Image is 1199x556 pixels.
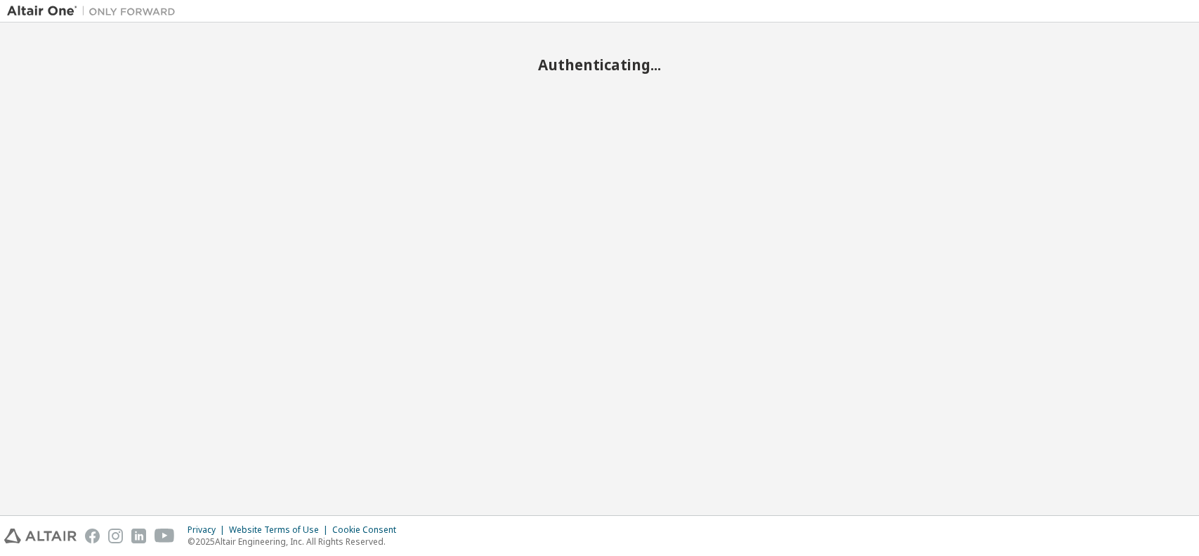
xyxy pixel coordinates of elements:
[155,529,175,543] img: youtube.svg
[7,56,1192,74] h2: Authenticating...
[188,536,405,548] p: © 2025 Altair Engineering, Inc. All Rights Reserved.
[7,4,183,18] img: Altair One
[229,524,332,536] div: Website Terms of Use
[332,524,405,536] div: Cookie Consent
[108,529,123,543] img: instagram.svg
[85,529,100,543] img: facebook.svg
[4,529,77,543] img: altair_logo.svg
[131,529,146,543] img: linkedin.svg
[188,524,229,536] div: Privacy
